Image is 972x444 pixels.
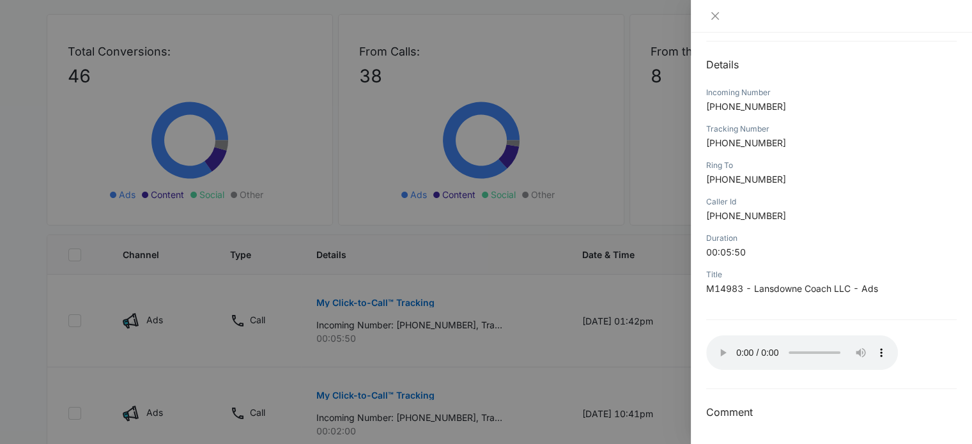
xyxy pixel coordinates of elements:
span: [PHONE_NUMBER] [706,137,786,148]
span: [PHONE_NUMBER] [706,210,786,221]
audio: Your browser does not support the audio tag. [706,335,898,370]
button: Close [706,10,724,22]
h2: Details [706,57,957,72]
span: [PHONE_NUMBER] [706,101,786,112]
span: [PHONE_NUMBER] [706,174,786,185]
div: Ring To [706,160,957,171]
div: Tracking Number [706,123,957,135]
div: Title [706,269,957,280]
span: close [710,11,720,21]
div: Incoming Number [706,87,957,98]
div: Duration [706,233,957,244]
span: 00:05:50 [706,247,746,257]
h3: Comment [706,404,957,420]
div: Caller Id [706,196,957,208]
span: M14983 - Lansdowne Coach LLC - Ads [706,283,878,294]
